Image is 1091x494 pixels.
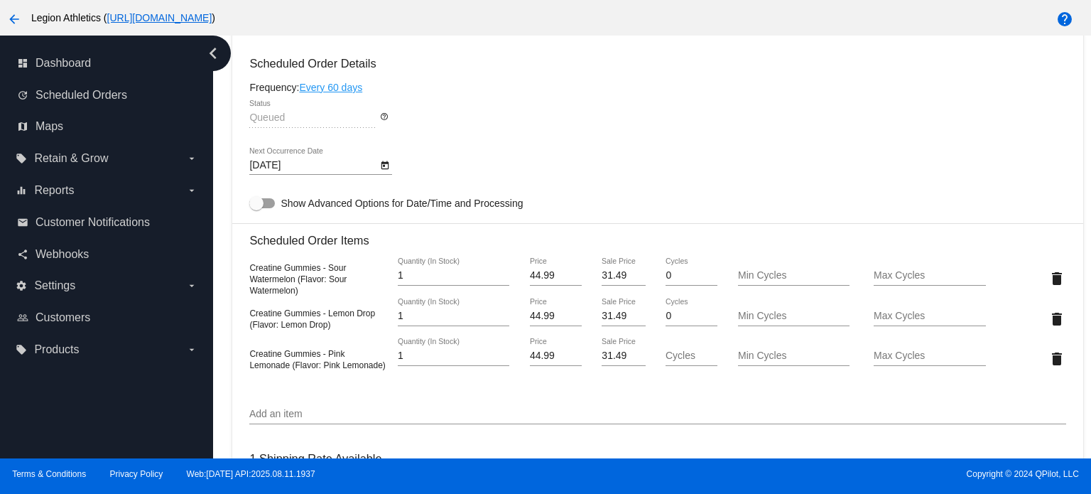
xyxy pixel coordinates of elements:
i: arrow_drop_down [186,185,197,196]
mat-icon: arrow_back [6,11,23,28]
input: Quantity (In Stock) [398,311,509,322]
a: Web:[DATE] API:2025.08.11.1937 [187,469,315,479]
i: dashboard [17,58,28,69]
mat-icon: help [1056,11,1073,28]
input: Quantity (In Stock) [398,270,509,281]
span: Copyright © 2024 QPilot, LLC [558,469,1079,479]
span: Legion Athletics ( ) [31,12,215,23]
span: Products [34,343,79,356]
i: share [17,249,28,260]
i: equalizer [16,185,27,196]
i: arrow_drop_down [186,280,197,291]
input: Status [249,112,377,124]
i: people_outline [17,312,28,323]
span: Settings [34,279,75,292]
input: Cycles [666,311,717,322]
input: Next Occurrence Date [249,160,377,171]
a: email Customer Notifications [17,211,197,234]
mat-icon: delete [1048,350,1065,367]
span: Reports [34,184,74,197]
div: Frequency: [249,82,1065,93]
input: Sale Price [602,270,645,281]
input: Add an item [249,409,1065,420]
a: Privacy Policy [110,469,163,479]
mat-icon: help_outline [380,112,389,129]
span: Show Advanced Options for Date/Time and Processing [281,196,523,210]
i: arrow_drop_down [186,153,197,164]
i: chevron_left [202,42,224,65]
input: Min Cycles [738,311,850,322]
span: Retain & Grow [34,152,108,165]
span: Customers [36,311,90,324]
a: share Webhooks [17,243,197,266]
span: Creatine Gummies - Pink Lemonade (Flavor: Pink Lemonade) [249,349,385,370]
i: local_offer [16,153,27,164]
input: Max Cycles [874,311,985,322]
input: Price [530,270,582,281]
input: Cycles [666,350,717,362]
span: Customer Notifications [36,216,150,229]
span: Creatine Gummies - Sour Watermelon (Flavor: Sour Watermelon) [249,263,347,296]
span: Maps [36,120,63,133]
input: Price [530,311,582,322]
i: map [17,121,28,132]
a: people_outline Customers [17,306,197,329]
input: Max Cycles [874,270,985,281]
input: Min Cycles [738,270,850,281]
input: Min Cycles [738,350,850,362]
input: Max Cycles [874,350,985,362]
span: Webhooks [36,248,89,261]
a: Every 60 days [299,82,362,93]
i: settings [16,280,27,291]
i: arrow_drop_down [186,344,197,355]
span: Dashboard [36,57,91,70]
button: Open calendar [377,157,392,172]
h3: Scheduled Order Details [249,57,1065,70]
mat-icon: delete [1048,311,1065,328]
input: Sale Price [602,350,645,362]
input: Price [530,350,582,362]
span: Creatine Gummies - Lemon Drop (Flavor: Lemon Drop) [249,308,375,330]
a: Terms & Conditions [12,469,86,479]
a: dashboard Dashboard [17,52,197,75]
input: Sale Price [602,311,645,322]
i: email [17,217,28,228]
input: Cycles [666,270,717,281]
a: update Scheduled Orders [17,84,197,107]
i: local_offer [16,344,27,355]
mat-icon: delete [1048,270,1065,287]
i: update [17,90,28,101]
a: [URL][DOMAIN_NAME] [107,12,212,23]
span: Scheduled Orders [36,89,127,102]
input: Quantity (In Stock) [398,350,509,362]
h3: 1 Shipping Rate Available [249,444,381,474]
a: map Maps [17,115,197,138]
h3: Scheduled Order Items [249,223,1065,247]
